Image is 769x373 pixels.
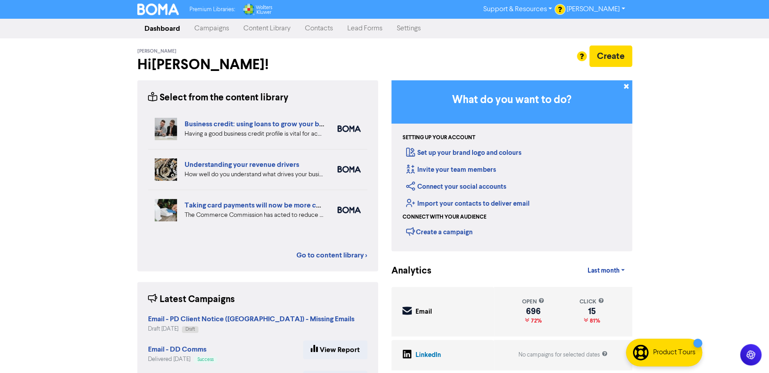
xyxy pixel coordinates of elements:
a: Lead Forms [340,20,390,37]
a: Content Library [236,20,298,37]
span: Premium Libraries: [189,7,235,12]
a: Understanding your revenue drivers [185,160,299,169]
div: 15 [579,308,604,315]
div: Latest Campaigns [148,293,235,307]
a: Go to content library > [296,250,367,261]
span: Draft [185,327,195,332]
a: Email - DD Comms [148,346,206,353]
a: Contacts [298,20,340,37]
div: Having a good business credit profile is vital for accessing routes to funding. We look at six di... [185,129,324,139]
span: Last month [587,267,619,275]
div: Email [415,307,432,317]
div: Connect with your audience [403,213,486,221]
img: BOMA Logo [137,4,179,15]
span: Success [197,357,214,362]
span: [PERSON_NAME] [137,48,177,54]
iframe: Chat Widget [657,277,769,373]
img: Wolters Kluwer [242,4,272,15]
div: LinkedIn [415,350,441,361]
div: click [579,298,604,306]
button: Create [589,46,632,67]
div: Delivered [DATE] [148,355,217,364]
img: boma [337,125,361,132]
span: 81% [588,317,600,324]
a: [PERSON_NAME] [559,2,632,17]
a: Support & Resources [476,2,559,17]
a: Email - PD Client Notice ([GEOGRAPHIC_DATA]) - Missing Emails [148,316,354,323]
div: The Commerce Commission has acted to reduce the cost of interchange fees on Visa and Mastercard p... [185,211,324,220]
div: No campaigns for selected dates [518,351,608,359]
a: Taking card payments will now be more cost effective [185,201,357,210]
a: View Report [303,340,367,359]
div: Create a campaign [406,225,473,238]
a: Business credit: using loans to grow your business [185,120,342,128]
span: 72% [529,317,542,324]
a: Settings [390,20,428,37]
a: Set up your brand logo and colours [406,149,522,157]
a: Import your contacts to deliver email [406,199,530,208]
strong: Email - PD Client Notice ([GEOGRAPHIC_DATA]) - Missing Emails [148,315,354,323]
div: Setting up your account [403,134,475,142]
div: Getting Started in BOMA [391,80,632,251]
div: Select from the content library [148,91,288,105]
a: Invite your team members [406,166,496,174]
a: Dashboard [137,20,187,37]
strong: Email - DD Comms [148,345,206,354]
a: Campaigns [187,20,236,37]
div: open [522,298,544,306]
a: Last month [580,262,632,280]
a: Connect your social accounts [406,182,506,191]
img: boma [337,207,361,213]
img: boma_accounting [337,166,361,173]
div: 696 [522,308,544,315]
h3: What do you want to do? [405,94,619,107]
h2: Hi [PERSON_NAME] ! [137,56,378,73]
div: Analytics [391,264,420,278]
div: How well do you understand what drives your business revenue? We can help you review your numbers... [185,170,324,179]
div: Draft [DATE] [148,325,354,333]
